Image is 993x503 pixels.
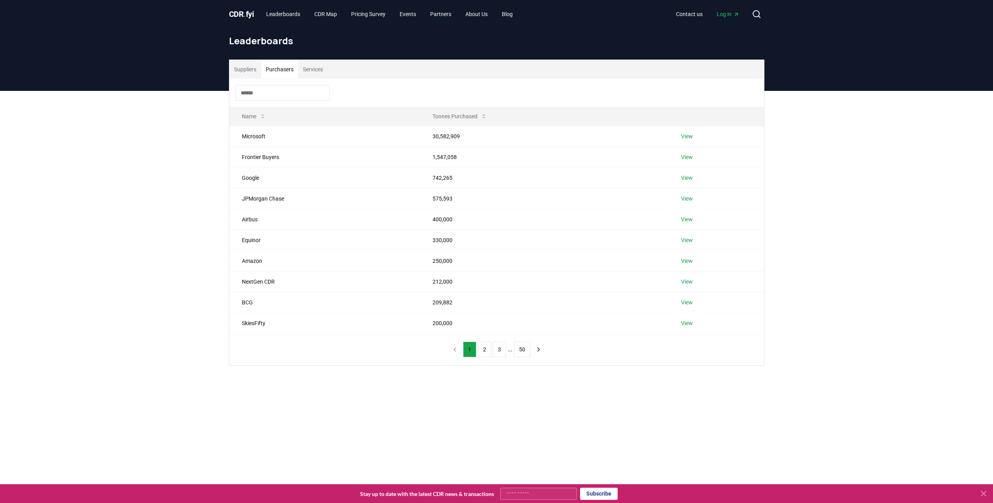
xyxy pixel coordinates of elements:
a: Pricing Survey [345,7,392,21]
td: 30,582,909 [420,126,669,147]
button: 1 [463,342,476,357]
td: BCG [229,292,420,313]
td: 1,547,058 [420,147,669,167]
button: Suppliers [229,60,261,79]
a: About Us [459,7,494,21]
a: View [681,153,693,161]
span: Log in [717,10,739,18]
a: CDR Map [308,7,343,21]
td: Frontier Buyers [229,147,420,167]
a: View [681,257,693,265]
a: View [681,299,693,306]
td: NextGen CDR [229,271,420,292]
a: CDR.fyi [229,9,254,20]
td: 200,000 [420,313,669,333]
span: CDR fyi [229,9,254,19]
td: 330,000 [420,230,669,250]
nav: Main [260,7,519,21]
button: Services [298,60,328,79]
a: View [681,236,693,244]
td: Google [229,167,420,188]
h1: Leaderboards [229,34,764,47]
a: View [681,319,693,327]
td: Amazon [229,250,420,271]
a: View [681,278,693,286]
a: Contact us [670,7,709,21]
button: 3 [493,342,506,357]
button: 50 [514,342,530,357]
td: Microsoft [229,126,420,147]
button: next page [532,342,545,357]
td: 742,265 [420,167,669,188]
a: View [681,132,693,140]
td: 250,000 [420,250,669,271]
td: 209,882 [420,292,669,313]
span: . [243,9,246,19]
a: View [681,215,693,223]
td: 400,000 [420,209,669,230]
button: Name [236,109,272,124]
button: Tonnes Purchased [426,109,493,124]
a: Log in [710,7,746,21]
button: 2 [478,342,491,357]
td: SkiesFifty [229,313,420,333]
li: ... [508,345,512,354]
a: Leaderboards [260,7,306,21]
td: 575,593 [420,188,669,209]
a: Partners [424,7,458,21]
a: View [681,174,693,182]
a: Events [393,7,422,21]
button: Purchasers [261,60,298,79]
td: Equinor [229,230,420,250]
a: View [681,195,693,203]
td: JPMorgan Chase [229,188,420,209]
td: Airbus [229,209,420,230]
nav: Main [670,7,746,21]
a: Blog [496,7,519,21]
td: 212,000 [420,271,669,292]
